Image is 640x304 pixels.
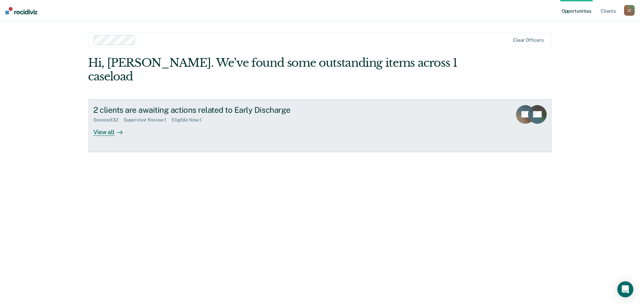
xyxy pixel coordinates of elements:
div: View all [93,123,131,136]
div: Supervisor Review : 1 [124,117,172,123]
div: Hi, [PERSON_NAME]. We’ve found some outstanding items across 1 caseload [88,56,459,83]
img: Recidiviz [5,7,37,14]
button: JC [624,5,635,16]
div: Snoozed : 32 [93,117,124,123]
div: Open Intercom Messenger [617,281,633,297]
a: 2 clients are awaiting actions related to Early DischargeSnoozed:32Supervisor Review:1Eligible No... [88,99,552,152]
div: J C [624,5,635,16]
div: 2 clients are awaiting actions related to Early Discharge [93,105,327,115]
div: Clear officers [513,37,544,43]
div: Eligible Now : 1 [172,117,207,123]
